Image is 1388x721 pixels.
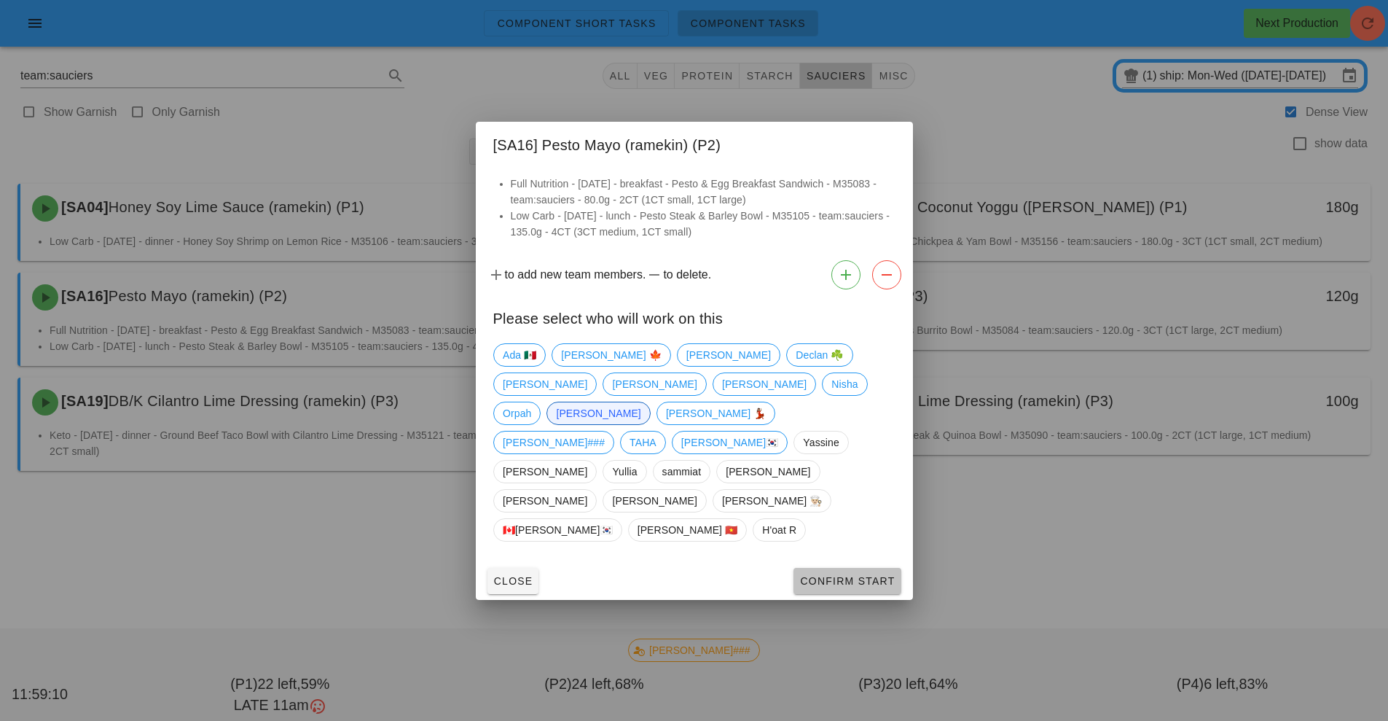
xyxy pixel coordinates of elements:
[630,432,656,453] span: TAHA
[503,373,587,395] span: [PERSON_NAME]
[665,402,766,424] span: [PERSON_NAME] 💃🏽
[831,373,858,395] span: Nisha
[721,373,806,395] span: [PERSON_NAME]
[493,575,533,587] span: Close
[511,208,895,240] li: Low Carb - [DATE] - lunch - Pesto Steak & Barley Bowl - M35105 - team:sauciers - 135.0g - 4CT (3C...
[556,402,640,424] span: [PERSON_NAME]
[793,568,901,594] button: Confirm Start
[662,461,701,483] span: sammiat
[503,402,531,424] span: Orpah
[686,344,770,366] span: [PERSON_NAME]
[681,432,778,453] span: [PERSON_NAME]🇰🇷
[476,295,913,338] div: Please select who will work on this
[503,344,536,366] span: Ada 🇲🇽
[726,461,810,483] span: [PERSON_NAME]
[762,519,796,541] span: H'oat R
[803,432,839,453] span: Yassine
[796,344,843,366] span: Declan ☘️
[487,568,539,594] button: Close
[612,461,637,483] span: Yullia
[476,254,913,295] div: to add new team members. to delete.
[561,344,662,366] span: [PERSON_NAME] 🍁
[503,461,587,483] span: [PERSON_NAME]
[612,373,697,395] span: [PERSON_NAME]
[799,575,895,587] span: Confirm Start
[503,432,605,453] span: [PERSON_NAME]###
[612,490,697,512] span: [PERSON_NAME]
[503,490,587,512] span: [PERSON_NAME]
[721,490,822,512] span: [PERSON_NAME] 👨🏼‍🍳
[476,122,913,164] div: [SA16] Pesto Mayo (ramekin) (P2)
[637,519,737,541] span: [PERSON_NAME] 🇻🇳
[511,176,895,208] li: Full Nutrition - [DATE] - breakfast - Pesto & Egg Breakfast Sandwich - M35083 - team:sauciers - 8...
[503,519,613,541] span: 🇨🇦[PERSON_NAME]🇰🇷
